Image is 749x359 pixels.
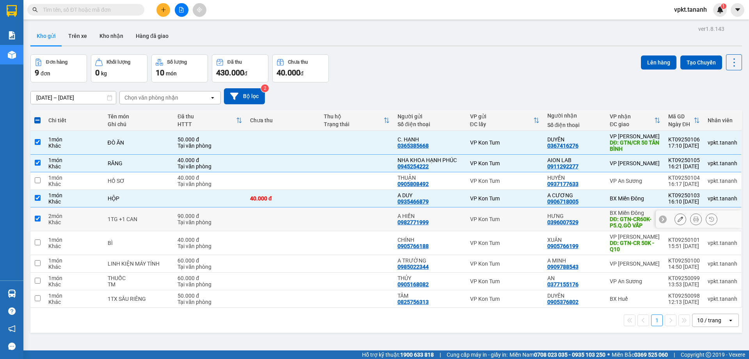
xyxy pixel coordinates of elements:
[668,237,700,243] div: KT09250101
[470,195,540,202] div: VP Kon Tum
[547,257,602,264] div: A MINH
[108,160,170,166] div: RĂNG
[48,213,99,219] div: 2 món
[30,27,62,45] button: Kho gửi
[398,192,462,198] div: A DUY
[674,213,686,225] div: Sửa đơn hàng
[48,143,99,149] div: Khác
[398,213,462,219] div: A HIỀN
[177,163,242,170] div: Tại văn phòng
[731,3,744,17] button: caret-down
[324,113,383,120] div: Thu hộ
[41,70,50,77] span: đơn
[108,195,170,202] div: HỘP
[668,136,700,143] div: KT09250106
[108,240,170,246] div: BÌ
[48,136,99,143] div: 1 món
[177,293,242,299] div: 50.000 đ
[398,163,429,170] div: 0945254222
[124,94,178,102] div: Chọn văn phòng nhận
[48,281,99,288] div: Khác
[610,296,660,302] div: BX Huế
[470,139,540,146] div: VP Kon Tum
[668,175,700,181] div: KT09250104
[721,4,726,9] sup: 1
[31,91,116,104] input: Select a date range.
[610,278,660,284] div: VP An Sương
[668,181,700,187] div: 16:17 [DATE]
[177,181,242,187] div: Tại văn phòng
[62,27,93,45] button: Trên xe
[250,117,316,123] div: Chưa thu
[717,6,724,13] img: icon-new-feature
[8,289,16,298] img: warehouse-icon
[708,278,737,284] div: vpkt.tananh
[398,237,462,243] div: CHÍNH
[177,113,236,120] div: Đã thu
[641,55,676,70] button: Lên hàng
[177,281,242,288] div: Tại văn phòng
[398,136,462,143] div: C. HẠNH
[734,6,741,13] span: caret-down
[48,163,99,170] div: Khác
[547,293,602,299] div: DUYÊN
[106,59,130,65] div: Khối lượng
[130,27,175,45] button: Hàng đã giao
[250,195,316,202] div: 40.000 đ
[610,195,660,202] div: BX Miền Đông
[48,257,99,264] div: 1 món
[48,275,99,281] div: 1 món
[509,350,605,359] span: Miền Nam
[8,343,16,350] span: message
[651,314,663,326] button: 1
[177,143,242,149] div: Tại văn phòng
[174,110,246,131] th: Toggle SortBy
[610,178,660,184] div: VP An Sương
[470,261,540,267] div: VP Kon Tum
[547,237,602,243] div: XUÂN
[547,175,602,181] div: HUYỀN
[108,178,170,184] div: HỒ SƠ
[177,136,242,143] div: 50.000 đ
[156,68,164,77] span: 10
[610,121,654,127] div: ĐC giao
[668,275,700,281] div: KT09250099
[48,299,99,305] div: Khác
[547,143,579,149] div: 0367416276
[261,84,269,92] sup: 2
[534,352,605,358] strong: 0708 023 035 - 0935 103 250
[177,219,242,225] div: Tại văn phòng
[177,121,236,127] div: HTTT
[547,299,579,305] div: 0905376802
[108,121,170,127] div: Ghi chú
[708,117,737,123] div: Nhân viên
[398,175,462,181] div: THUẬN
[48,157,99,163] div: 1 món
[398,143,429,149] div: 0365385668
[91,54,147,82] button: Khối lượng0kg
[610,139,660,152] div: DĐ: GTN/CR 50 TÂN BÌNH
[8,307,16,315] span: question-circle
[668,5,713,14] span: vpkt.tananh
[470,278,540,284] div: VP Kon Tum
[708,160,737,166] div: vpkt.tananh
[177,213,242,219] div: 90.000 đ
[177,237,242,243] div: 40.000 đ
[197,7,202,13] span: aim
[547,181,579,187] div: 0937177633
[708,195,737,202] div: vpkt.tananh
[362,350,434,359] span: Hỗ trợ kỹ thuật:
[108,281,170,288] div: TM
[398,198,429,205] div: 0935466879
[547,198,579,205] div: 0906718005
[177,243,242,249] div: Tại văn phòng
[547,264,579,270] div: 0909788543
[108,275,170,281] div: THUỐC
[48,219,99,225] div: Khác
[193,3,206,17] button: aim
[177,175,242,181] div: 40.000 đ
[466,110,543,131] th: Toggle SortBy
[166,70,177,77] span: món
[610,160,660,166] div: VP [PERSON_NAME]
[398,243,429,249] div: 0905766188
